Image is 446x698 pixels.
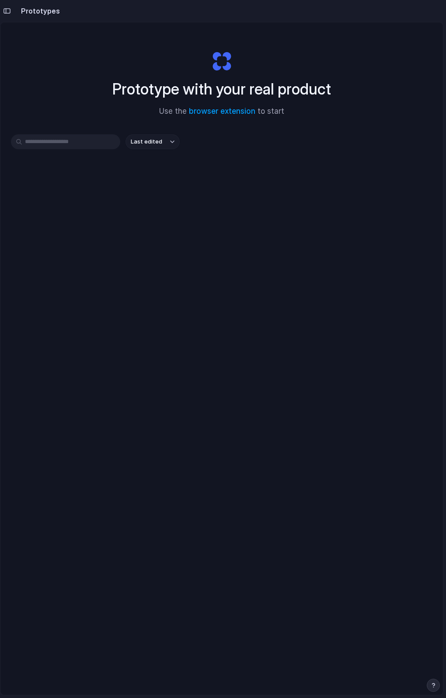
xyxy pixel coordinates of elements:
a: browser extension [189,107,255,116]
button: Last edited [125,134,180,149]
h2: Prototypes [17,6,60,16]
span: Use the to start [159,106,284,117]
span: Last edited [131,137,162,146]
h1: Prototype with your real product [112,77,331,101]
